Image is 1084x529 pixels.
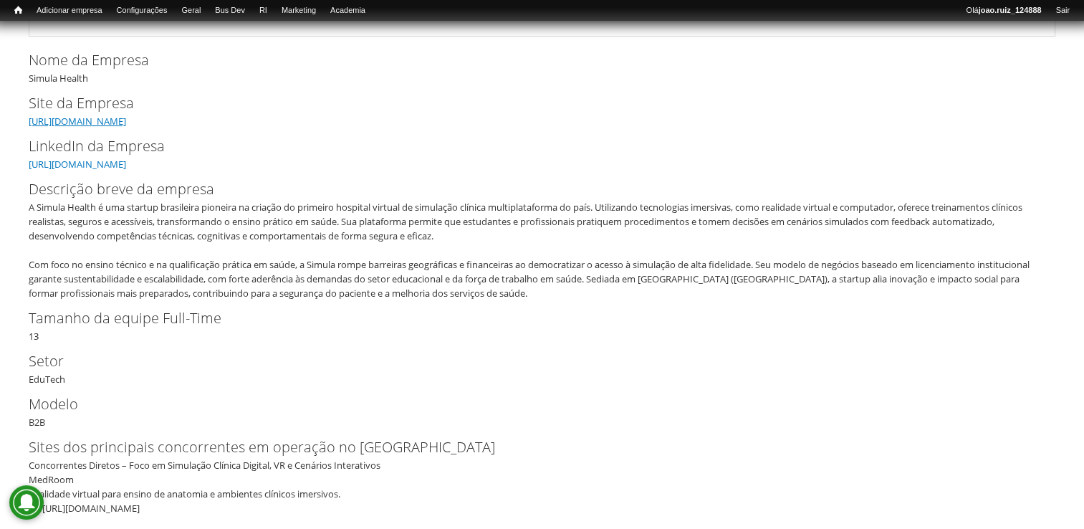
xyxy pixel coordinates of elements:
a: Adicionar empresa [29,4,110,18]
label: Tamanho da equipe Full-Time [29,308,1032,329]
a: Marketing [274,4,323,18]
strong: joao.ruiz_124888 [979,6,1042,14]
label: Nome da Empresa [29,49,1032,71]
a: Início [7,4,29,17]
div: 13 [29,308,1055,343]
a: [URL][DOMAIN_NAME] [29,158,126,171]
a: RI [252,4,274,18]
a: Geral [174,4,208,18]
a: Olájoao.ruiz_124888 [959,4,1048,18]
a: Bus Dev [208,4,252,18]
span: Início [14,5,22,15]
label: Site da Empresa [29,92,1032,114]
div: B2B [29,394,1055,429]
a: Sair [1048,4,1077,18]
label: LinkedIn da Empresa [29,135,1032,157]
label: Modelo [29,394,1032,415]
label: Sites dos principais concorrentes em operação no [GEOGRAPHIC_DATA] [29,437,1032,458]
a: Ver perfil do usuário. [976,15,1047,28]
div: Simula Health [29,49,1055,85]
a: Academia [323,4,373,18]
div: A Simula Health é uma startup brasileira pioneira na criação do primeiro hospital virtual de simu... [29,200,1046,300]
label: Setor [29,351,1032,372]
a: [URL][DOMAIN_NAME] [29,115,126,128]
label: Descrição breve da empresa [29,178,1032,200]
a: Configurações [110,4,175,18]
div: EduTech [29,351,1055,386]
